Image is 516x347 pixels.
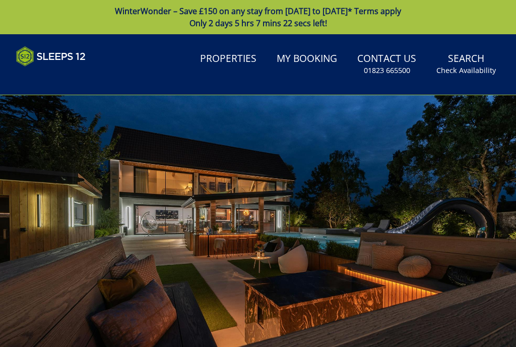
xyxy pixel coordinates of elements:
a: Properties [196,48,261,71]
iframe: Customer reviews powered by Trustpilot [11,73,117,81]
span: Only 2 days 5 hrs 7 mins 22 secs left! [189,18,327,29]
a: My Booking [273,48,341,71]
a: Contact Us01823 665500 [353,48,420,81]
a: SearchCheck Availability [432,48,500,81]
small: 01823 665500 [364,65,410,76]
small: Check Availability [436,65,496,76]
img: Sleeps 12 [16,46,86,66]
